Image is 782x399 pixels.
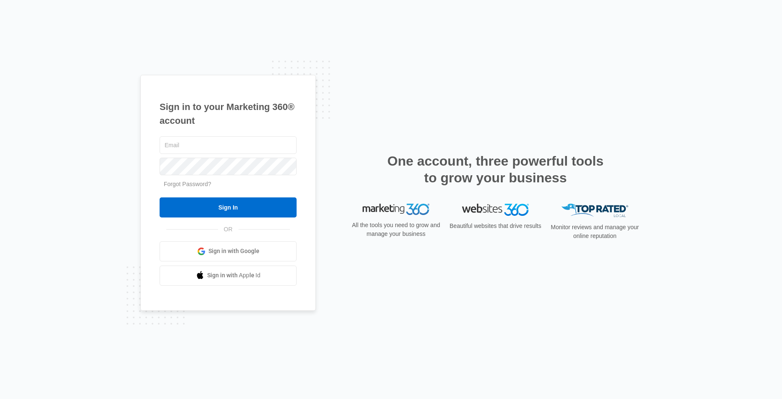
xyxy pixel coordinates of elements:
span: Sign in with Google [208,247,259,256]
p: All the tools you need to grow and manage your business [349,221,443,238]
a: Sign in with Apple Id [160,266,297,286]
span: OR [218,225,239,234]
h2: One account, three powerful tools to grow your business [385,153,606,186]
input: Email [160,136,297,154]
img: Top Rated Local [561,204,628,217]
span: Sign in with Apple Id [207,271,261,280]
h1: Sign in to your Marketing 360® account [160,100,297,128]
img: Marketing 360 [363,204,429,215]
img: Websites 360 [462,204,529,216]
p: Monitor reviews and manage your online reputation [548,223,642,240]
a: Sign in with Google [160,241,297,261]
p: Beautiful websites that drive results [449,222,542,230]
a: Forgot Password? [164,181,211,187]
input: Sign In [160,197,297,217]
